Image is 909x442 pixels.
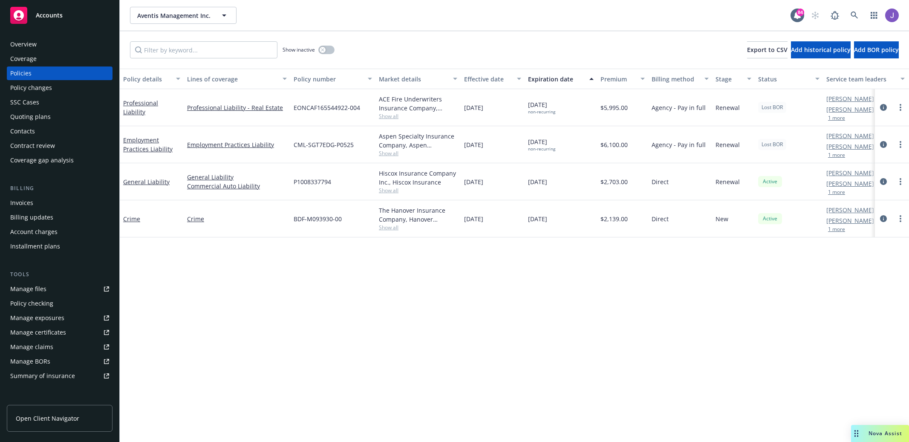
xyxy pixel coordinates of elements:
[294,140,354,149] span: CML-SGT7EDG-P0525
[828,227,845,232] button: 1 more
[10,240,60,253] div: Installment plans
[895,214,906,224] a: more
[375,69,461,89] button: Market details
[130,7,237,24] button: Aventis Management Inc.
[828,190,845,195] button: 1 more
[379,75,448,84] div: Market details
[791,46,851,54] span: Add historical policy
[826,205,874,214] a: [PERSON_NAME]
[716,75,742,84] div: Stage
[10,297,53,310] div: Policy checking
[7,225,113,239] a: Account charges
[597,69,648,89] button: Premium
[652,177,669,186] span: Direct
[7,3,113,27] a: Accounts
[10,153,74,167] div: Coverage gap analysis
[854,46,899,54] span: Add BOR policy
[716,103,740,112] span: Renewal
[187,140,287,149] a: Employment Practices Liability
[7,139,113,153] a: Contract review
[294,214,342,223] span: BDF-M093930-00
[187,75,277,84] div: Lines of coverage
[10,66,32,80] div: Policies
[187,214,287,223] a: Crime
[464,103,483,112] span: [DATE]
[826,7,843,24] a: Report a Bug
[187,182,287,191] a: Commercial Auto Liability
[712,69,755,89] button: Stage
[123,178,170,186] a: General Liability
[7,184,113,193] div: Billing
[379,132,457,150] div: Aspen Specialty Insurance Company, Aspen Insurance, Counterpart, CRC Group
[10,52,37,66] div: Coverage
[528,137,555,152] span: [DATE]
[652,140,706,149] span: Agency - Pay in full
[7,95,113,109] a: SSC Cases
[528,146,555,152] div: non-recurring
[10,225,58,239] div: Account charges
[379,150,457,157] span: Show all
[7,355,113,368] a: Manage BORs
[747,41,788,58] button: Export to CSV
[716,214,728,223] span: New
[648,69,712,89] button: Billing method
[885,9,899,22] img: photo
[755,69,823,89] button: Status
[10,124,35,138] div: Contacts
[826,168,874,177] a: [PERSON_NAME]
[600,75,635,84] div: Premium
[528,214,547,223] span: [DATE]
[7,270,113,279] div: Tools
[294,103,360,112] span: EONCAF165544922-004
[828,116,845,121] button: 1 more
[525,69,597,89] button: Expiration date
[846,7,863,24] a: Search
[869,430,902,437] span: Nova Assist
[464,177,483,186] span: [DATE]
[7,196,113,210] a: Invoices
[716,140,740,149] span: Renewal
[7,311,113,325] a: Manage exposures
[283,46,315,53] span: Show inactive
[652,214,669,223] span: Direct
[895,176,906,187] a: more
[10,211,53,224] div: Billing updates
[187,103,287,112] a: Professional Liability - Real Estate
[716,177,740,186] span: Renewal
[866,7,883,24] a: Switch app
[7,240,113,253] a: Installment plans
[878,176,889,187] a: circleInformation
[826,179,874,188] a: [PERSON_NAME]
[826,105,874,114] a: [PERSON_NAME]
[762,178,779,185] span: Active
[7,66,113,80] a: Policies
[120,69,184,89] button: Policy details
[10,355,50,368] div: Manage BORs
[851,425,862,442] div: Drag to move
[130,41,277,58] input: Filter by keyword...
[796,9,804,16] div: 84
[464,214,483,223] span: [DATE]
[7,211,113,224] a: Billing updates
[184,69,290,89] button: Lines of coverage
[10,110,51,124] div: Quoting plans
[7,52,113,66] a: Coverage
[290,69,375,89] button: Policy number
[600,103,628,112] span: $5,995.00
[7,38,113,51] a: Overview
[123,136,173,153] a: Employment Practices Liability
[10,369,75,383] div: Summary of insurance
[652,75,699,84] div: Billing method
[379,224,457,231] span: Show all
[528,100,555,115] span: [DATE]
[379,187,457,194] span: Show all
[7,297,113,310] a: Policy checking
[10,196,33,210] div: Invoices
[461,69,525,89] button: Effective date
[10,340,53,354] div: Manage claims
[10,282,46,296] div: Manage files
[7,110,113,124] a: Quoting plans
[464,140,483,149] span: [DATE]
[600,214,628,223] span: $2,139.00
